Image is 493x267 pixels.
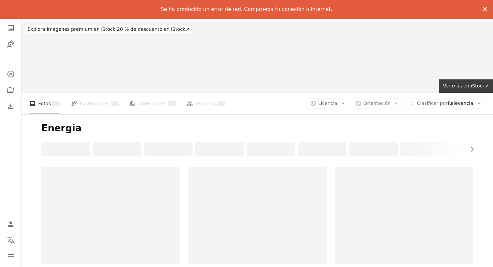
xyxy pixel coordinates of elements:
span: Relevancia [417,100,473,107]
h1: Energia [41,122,473,134]
button: desplazar lista a la derecha [466,143,473,156]
a: Usuarios [187,93,225,114]
button: Licencia [307,98,349,109]
a: Explora imágenes premium en iStock|20 % de descuento en iStock↗ [21,21,195,38]
a: Colecciones [4,83,17,97]
span: Clasificar por [417,101,448,106]
button: Orientación [352,98,402,109]
a: Explorar [4,67,17,81]
button: Clasificar porRelevancia [405,98,485,109]
a: Colecciones [130,93,176,114]
span: 20 % de descuento en iStock ↗ [28,26,189,32]
a: Fotos [4,21,17,35]
span: Licencia [318,101,337,106]
a: Iniciar sesión / Registrarse [4,217,17,231]
a: Ver más en iStock↗ [439,79,493,93]
a: Ilustraciones [71,93,119,114]
p: Se ha producido un error de red. Comprueba tu conexión a internet. [161,5,332,13]
button: Menú [4,250,17,263]
span: Ver más en iStock ↗ [443,83,489,88]
a: Ilustraciones [4,38,17,51]
button: Idioma [4,233,17,247]
a: Historial de descargas [4,99,17,113]
span: Orientación [364,101,391,106]
span: Explora imágenes premium en iStock | [28,26,117,32]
